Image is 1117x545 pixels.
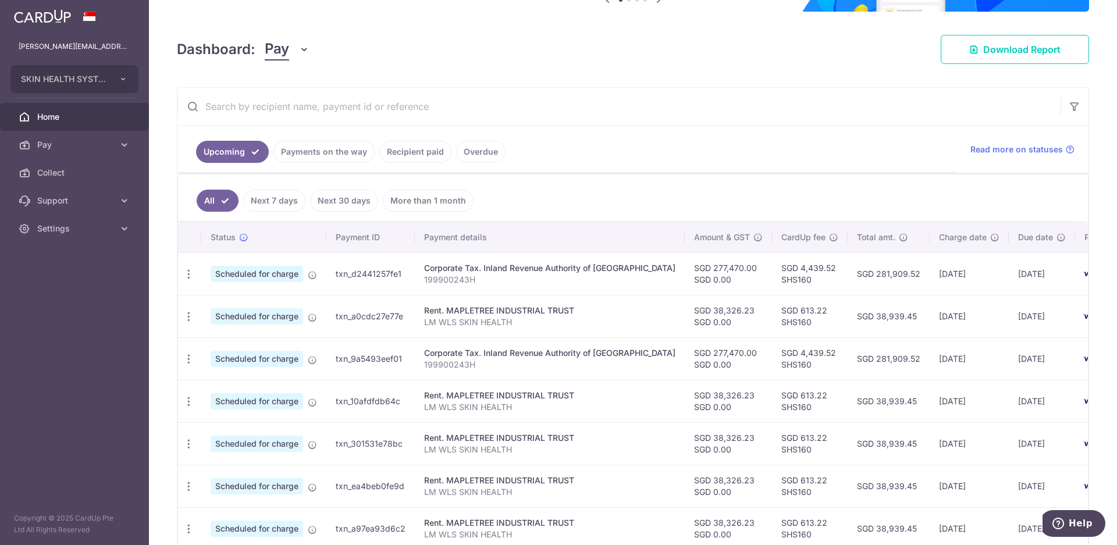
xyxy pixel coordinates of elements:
td: [DATE] [930,252,1009,295]
span: Scheduled for charge [211,266,303,282]
span: Pay [265,38,289,60]
td: SGD 613.22 SHS160 [772,422,848,465]
td: [DATE] [1009,380,1075,422]
span: Scheduled for charge [211,393,303,409]
td: SGD 281,909.52 [848,337,930,380]
a: Download Report [941,35,1089,64]
td: [DATE] [1009,337,1075,380]
img: Bank Card [1079,437,1102,451]
td: txn_a0cdc27e77e [326,295,415,337]
p: LM WLS SKIN HEALTH [424,444,675,455]
div: Corporate Tax. Inland Revenue Authority of [GEOGRAPHIC_DATA] [424,347,675,359]
td: SGD 4,439.52 SHS160 [772,252,848,295]
span: Charge date [939,231,987,243]
div: Rent. MAPLETREE INDUSTRIAL TRUST [424,517,675,529]
td: SGD 613.22 SHS160 [772,465,848,507]
td: SGD 38,939.45 [848,422,930,465]
td: txn_d2441257fe1 [326,252,415,295]
input: Search by recipient name, payment id or reference [177,88,1061,125]
td: SGD 613.22 SHS160 [772,295,848,337]
span: SKIN HEALTH SYSTEM PTE LTD [21,73,107,85]
td: SGD 38,939.45 [848,295,930,337]
div: Rent. MAPLETREE INDUSTRIAL TRUST [424,475,675,486]
td: txn_9a5493eef01 [326,337,415,380]
p: 199900243H [424,359,675,371]
td: SGD 277,470.00 SGD 0.00 [685,252,772,295]
p: 199900243H [424,274,675,286]
th: Payment details [415,222,685,252]
img: Bank Card [1079,267,1102,281]
img: Bank Card [1079,479,1102,493]
img: Bank Card [1079,394,1102,408]
span: Scheduled for charge [211,351,303,367]
span: Status [211,231,236,243]
span: Due date [1018,231,1053,243]
td: [DATE] [1009,422,1075,465]
a: Upcoming [196,141,269,163]
td: [DATE] [1009,295,1075,337]
td: SGD 38,326.23 SGD 0.00 [685,295,772,337]
td: SGD 38,939.45 [848,465,930,507]
td: SGD 38,326.23 SGD 0.00 [685,422,772,465]
span: Scheduled for charge [211,478,303,494]
a: Recipient paid [379,141,451,163]
div: Rent. MAPLETREE INDUSTRIAL TRUST [424,390,675,401]
span: Pay [37,139,114,151]
span: CardUp fee [781,231,826,243]
button: Pay [265,38,310,60]
td: [DATE] [930,422,1009,465]
span: Settings [37,223,114,234]
td: SGD 38,939.45 [848,380,930,422]
span: Scheduled for charge [211,308,303,325]
td: SGD 38,326.23 SGD 0.00 [685,380,772,422]
a: Overdue [456,141,506,163]
h4: Dashboard: [177,39,255,60]
img: Bank Card [1079,352,1102,366]
td: SGD 4,439.52 SHS160 [772,337,848,380]
span: Scheduled for charge [211,521,303,537]
img: CardUp [14,9,71,23]
td: [DATE] [1009,465,1075,507]
iframe: Opens a widget where you can find more information [1043,510,1105,539]
span: Amount & GST [694,231,750,243]
img: Bank Card [1079,309,1102,323]
a: All [197,190,239,212]
p: [PERSON_NAME][EMAIL_ADDRESS][DOMAIN_NAME] [19,41,130,52]
p: LM WLS SKIN HEALTH [424,401,675,413]
span: Total amt. [857,231,895,243]
a: Read more on statuses [970,144,1075,155]
span: Collect [37,167,114,179]
span: Download Report [983,42,1061,56]
span: Read more on statuses [970,144,1063,155]
td: [DATE] [930,295,1009,337]
td: SGD 281,909.52 [848,252,930,295]
a: Next 7 days [243,190,305,212]
span: Support [37,195,114,206]
td: txn_ea4beb0fe9d [326,465,415,507]
a: More than 1 month [383,190,474,212]
a: Next 30 days [310,190,378,212]
td: SGD 38,326.23 SGD 0.00 [685,465,772,507]
td: txn_301531e78bc [326,422,415,465]
div: Rent. MAPLETREE INDUSTRIAL TRUST [424,432,675,444]
th: Payment ID [326,222,415,252]
td: [DATE] [930,380,1009,422]
td: SGD 277,470.00 SGD 0.00 [685,337,772,380]
span: Home [37,111,114,123]
div: Rent. MAPLETREE INDUSTRIAL TRUST [424,305,675,316]
p: LM WLS SKIN HEALTH [424,529,675,540]
span: Scheduled for charge [211,436,303,452]
p: LM WLS SKIN HEALTH [424,486,675,498]
td: SGD 613.22 SHS160 [772,380,848,422]
div: Corporate Tax. Inland Revenue Authority of [GEOGRAPHIC_DATA] [424,262,675,274]
a: Payments on the way [273,141,375,163]
td: [DATE] [930,337,1009,380]
p: LM WLS SKIN HEALTH [424,316,675,328]
button: SKIN HEALTH SYSTEM PTE LTD [10,65,138,93]
td: [DATE] [930,465,1009,507]
td: txn_10afdfdb64c [326,380,415,422]
td: [DATE] [1009,252,1075,295]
